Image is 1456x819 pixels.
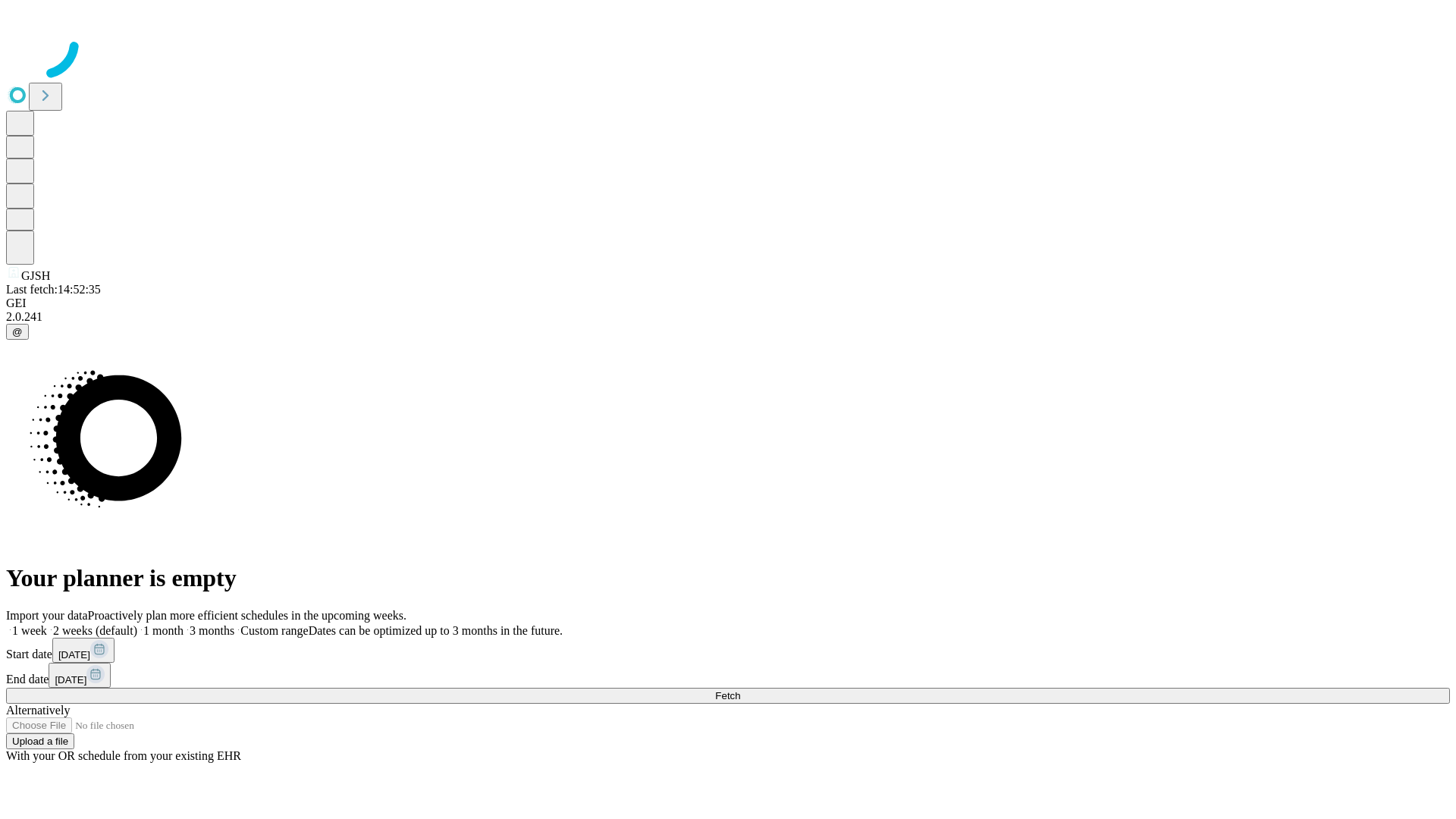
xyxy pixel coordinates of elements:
[12,326,23,337] span: @
[240,624,308,637] span: Custom range
[6,283,101,296] span: Last fetch: 14:52:35
[6,564,1450,592] h1: Your planner is empty
[6,310,1450,324] div: 2.0.241
[52,638,115,663] button: [DATE]
[6,638,1450,663] div: Start date
[190,624,234,637] span: 3 months
[6,609,88,622] span: Import your data
[49,663,111,688] button: [DATE]
[6,749,241,762] span: With your OR schedule from your existing EHR
[53,624,137,637] span: 2 weeks (default)
[6,324,29,340] button: @
[6,688,1450,704] button: Fetch
[12,624,47,637] span: 1 week
[715,690,740,701] span: Fetch
[309,624,563,637] span: Dates can be optimized up to 3 months in the future.
[88,609,406,622] span: Proactively plan more efficient schedules in the upcoming weeks.
[6,733,74,749] button: Upload a file
[6,704,70,717] span: Alternatively
[55,674,86,686] span: [DATE]
[6,297,1450,310] div: GEI
[21,269,50,282] span: GJSH
[58,649,90,661] span: [DATE]
[143,624,184,637] span: 1 month
[6,663,1450,688] div: End date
